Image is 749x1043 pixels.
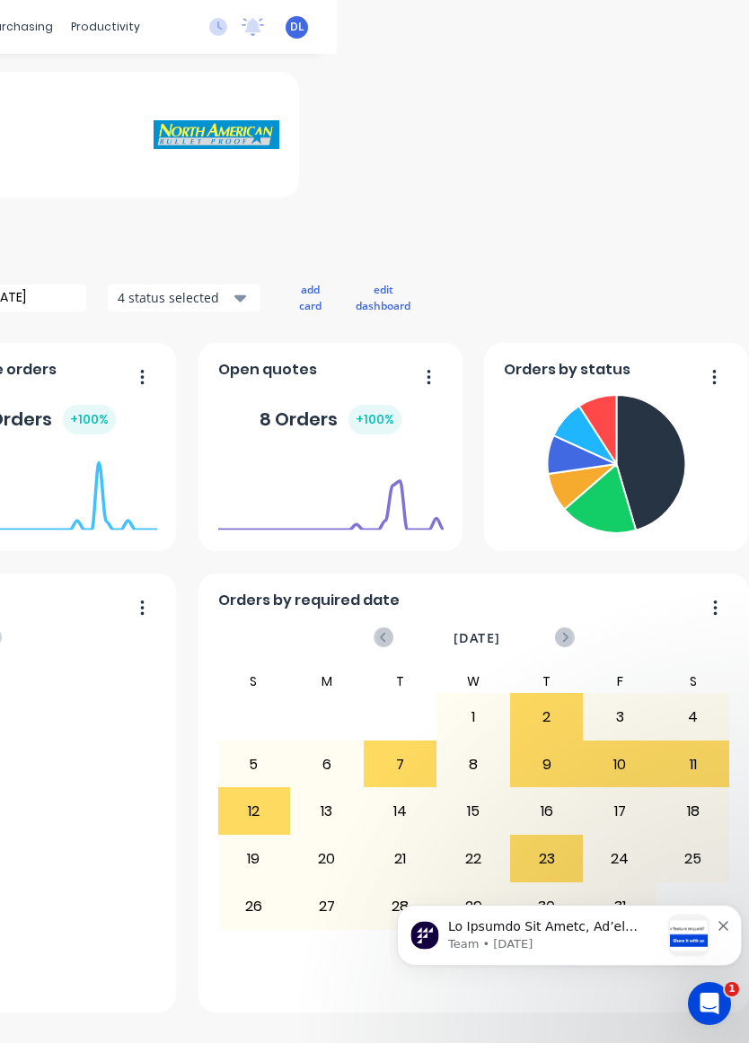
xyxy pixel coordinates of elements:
button: Dismiss notification [329,48,339,62]
div: 1 [437,695,509,740]
img: North American Bullet Proof [154,120,279,149]
div: 26 [218,884,290,929]
div: + 100 % [63,405,116,434]
button: 4 status selected [108,285,260,311]
div: T [510,670,584,692]
div: 24 [584,837,656,881]
div: 3 [584,695,656,740]
div: F [583,670,656,692]
div: 5 [218,742,290,787]
div: 23 [511,837,583,881]
div: + 100 % [348,405,401,434]
span: Lo Ipsumdo Sit Ametc, Ad’el seddoe tem inci utlabore etdolor magnaaliq en admi veni quisnost exe ... [58,50,271,975]
div: 10 [584,742,656,787]
div: 20 [291,837,363,881]
iframe: Intercom live chat [688,982,731,1025]
div: 14 [365,789,436,834]
div: 16 [511,789,583,834]
div: 13 [291,789,363,834]
div: 4 [657,695,729,740]
div: productivity [62,13,149,40]
div: 7 [365,742,436,787]
div: 4 status selected [118,288,231,307]
span: [DATE] [454,628,500,648]
div: 28 [365,884,436,929]
div: 11 [657,742,729,787]
div: W [436,670,510,692]
div: 2 [511,695,583,740]
div: 8 Orders [260,405,401,434]
div: 12 [218,789,290,834]
div: 22 [437,837,509,881]
div: 19 [218,837,290,881]
div: 21 [365,837,436,881]
div: 8 [437,742,509,787]
button: add card [287,278,333,318]
div: 15 [437,789,509,834]
div: 17 [584,789,656,834]
button: edit dashboard [344,278,422,318]
div: T [364,670,437,692]
iframe: Intercom notifications message [390,869,749,995]
div: 9 [511,742,583,787]
span: Orders by status [504,359,630,381]
div: S [656,670,730,692]
div: M [290,670,364,692]
div: S [217,670,291,692]
div: 25 [657,837,729,881]
p: Message from Team, sent 4d ago [58,67,271,83]
div: 27 [291,884,363,929]
span: DL [290,19,304,35]
span: Open quotes [218,359,317,381]
span: 1 [725,982,739,996]
div: 6 [291,742,363,787]
div: 18 [657,789,729,834]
